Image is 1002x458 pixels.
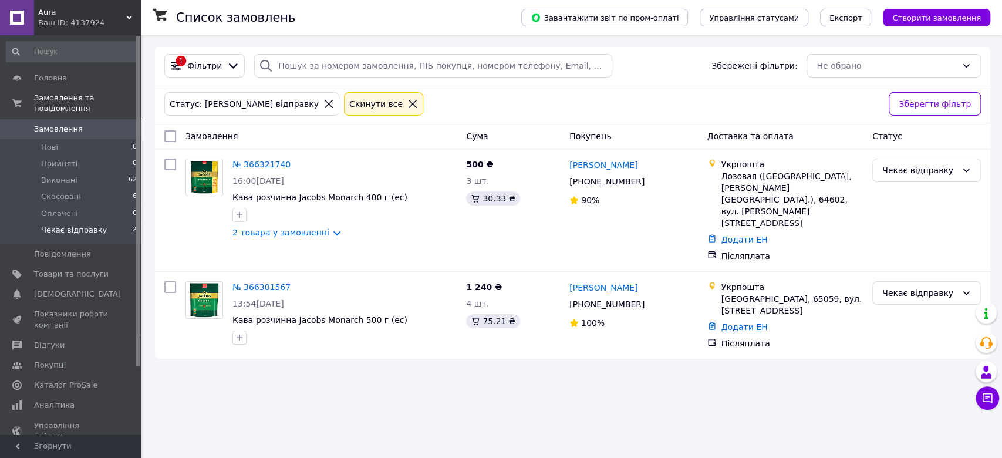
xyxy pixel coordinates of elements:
[721,159,863,170] div: Укрпошта
[466,314,519,328] div: 75.21 ₴
[34,269,109,279] span: Товари та послуги
[581,196,599,205] span: 90%
[569,282,637,294] a: [PERSON_NAME]
[41,191,81,202] span: Скасовані
[41,142,58,153] span: Нові
[232,228,329,237] a: 2 товара у замовленні
[721,293,863,316] div: [GEOGRAPHIC_DATA], 65059, вул. [STREET_ADDRESS]
[871,12,990,22] a: Створити замовлення
[721,250,863,262] div: Післяплата
[6,41,138,62] input: Пошук
[581,318,605,328] span: 100%
[34,124,83,134] span: Замовлення
[133,225,137,235] span: 2
[882,287,957,299] div: Чекає відправку
[883,9,990,26] button: Створити замовлення
[882,164,957,177] div: Чекає відправку
[466,299,489,308] span: 4 шт.
[187,60,222,72] span: Фільтри
[34,400,75,410] span: Аналітика
[186,159,222,196] img: Фото товару
[721,170,863,229] div: Лозовая ([GEOGRAPHIC_DATA], [PERSON_NAME][GEOGRAPHIC_DATA].), 64602, вул. [PERSON_NAME][STREET_AD...
[34,73,67,83] span: Головна
[721,235,768,244] a: Додати ЕН
[466,176,489,186] span: 3 шт.
[34,289,121,299] span: [DEMOGRAPHIC_DATA]
[232,315,407,325] a: Кава розчинна Jacobs Monarch 500 г (ec)
[232,282,291,292] a: № 366301567
[711,60,797,72] span: Збережені фільтри:
[185,281,223,319] a: Фото товару
[34,340,65,351] span: Відгуки
[185,132,238,141] span: Замовлення
[709,14,799,22] span: Управління статусами
[707,132,794,141] span: Доставка та оплата
[820,9,872,26] button: Експорт
[34,420,109,442] span: Управління сайтом
[466,132,488,141] span: Cума
[700,9,808,26] button: Управління статусами
[232,193,407,202] a: Кава розчинна Jacobs Monarch 400 г (ec)
[41,208,78,219] span: Оплачені
[569,177,645,186] span: [PHONE_NUMBER]
[41,175,77,186] span: Виконані
[185,159,223,196] a: Фото товару
[129,175,137,186] span: 62
[569,299,645,309] span: [PHONE_NUMBER]
[569,132,611,141] span: Покупець
[531,12,679,23] span: Завантажити звіт по пром-оплаті
[133,142,137,153] span: 0
[254,54,612,78] input: Пошук за номером замовлення, ПІБ покупця, номером телефону, Email, номером накладної
[186,282,222,318] img: Фото товару
[721,281,863,293] div: Укрпошта
[569,159,637,171] a: [PERSON_NAME]
[521,9,688,26] button: Завантажити звіт по пром-оплаті
[347,97,405,110] div: Cкинути все
[34,93,141,114] span: Замовлення та повідомлення
[34,380,97,390] span: Каталог ProSale
[41,225,107,235] span: Чекає відправку
[176,11,295,25] h1: Список замовлень
[829,14,862,22] span: Експорт
[167,97,321,110] div: Статус: [PERSON_NAME] відправку
[41,159,77,169] span: Прийняті
[721,322,768,332] a: Додати ЕН
[34,249,91,260] span: Повідомлення
[892,14,981,22] span: Створити замовлення
[466,160,493,169] span: 500 ₴
[721,338,863,349] div: Післяплата
[133,208,137,219] span: 0
[232,176,284,186] span: 16:00[DATE]
[34,360,66,371] span: Покупці
[889,92,981,116] button: Зберегти фільтр
[872,132,902,141] span: Статус
[133,159,137,169] span: 0
[38,7,126,18] span: Aura
[976,386,999,410] button: Чат з покупцем
[232,299,284,308] span: 13:54[DATE]
[466,191,519,206] div: 30.33 ₴
[232,160,291,169] a: № 366321740
[899,97,971,110] span: Зберегти фільтр
[466,282,502,292] span: 1 240 ₴
[38,18,141,28] div: Ваш ID: 4137924
[817,59,957,72] div: Не обрано
[34,309,109,330] span: Показники роботи компанії
[133,191,137,202] span: 6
